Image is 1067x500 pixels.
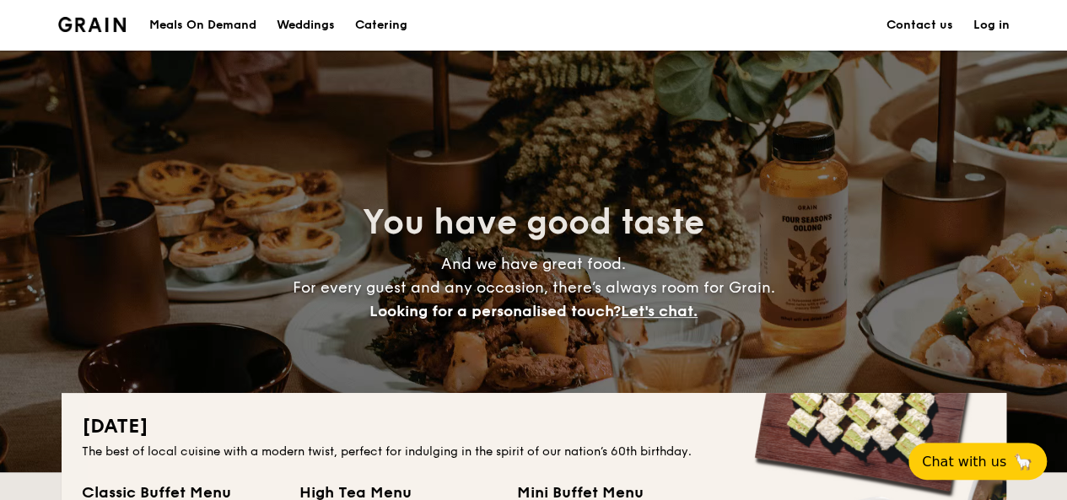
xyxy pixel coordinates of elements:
[1013,452,1033,471] span: 🦙
[82,413,986,440] h2: [DATE]
[621,302,698,320] span: Let's chat.
[922,454,1006,470] span: Chat with us
[363,202,704,243] span: You have good taste
[908,443,1047,480] button: Chat with us🦙
[293,255,775,320] span: And we have great food. For every guest and any occasion, there’s always room for Grain.
[58,17,127,32] a: Logotype
[82,444,986,460] div: The best of local cuisine with a modern twist, perfect for indulging in the spirit of our nation’...
[369,302,621,320] span: Looking for a personalised touch?
[58,17,127,32] img: Grain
